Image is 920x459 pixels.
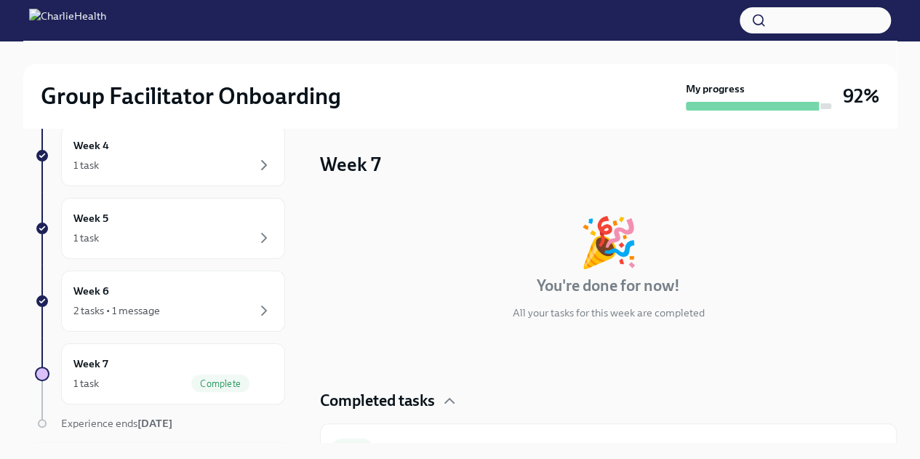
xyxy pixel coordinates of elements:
[73,210,108,226] h6: Week 5
[809,442,884,453] span: Completed
[73,376,99,391] div: 1 task
[73,356,108,372] h6: Week 7
[384,439,798,455] h6: Complete Our Short Onboarding Survey
[35,198,285,259] a: Week 51 task
[73,283,109,299] h6: Week 6
[73,303,160,318] div: 2 tasks • 1 message
[513,306,705,320] p: All your tasks for this week are completed
[35,125,285,186] a: Week 41 task
[35,343,285,404] a: Week 71 taskComplete
[29,9,106,32] img: CharlieHealth
[320,390,435,412] h4: Completed tasks
[73,231,99,245] div: 1 task
[73,158,99,172] div: 1 task
[537,275,680,297] h4: You're done for now!
[191,378,249,389] span: Complete
[320,151,381,177] h3: Week 7
[137,417,172,430] strong: [DATE]
[854,442,884,453] strong: [DATE]
[332,436,884,459] a: DoneComplete Our Short Onboarding SurveyCompleted[DATE]
[843,83,879,109] h3: 92%
[686,81,745,96] strong: My progress
[809,441,884,455] span: August 18th, 2025 21:44
[332,442,372,453] span: Done
[35,271,285,332] a: Week 62 tasks • 1 message
[41,81,341,111] h2: Group Facilitator Onboarding
[579,218,639,266] div: 🎉
[320,390,897,412] div: Completed tasks
[61,417,172,430] span: Experience ends
[73,137,109,153] h6: Week 4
